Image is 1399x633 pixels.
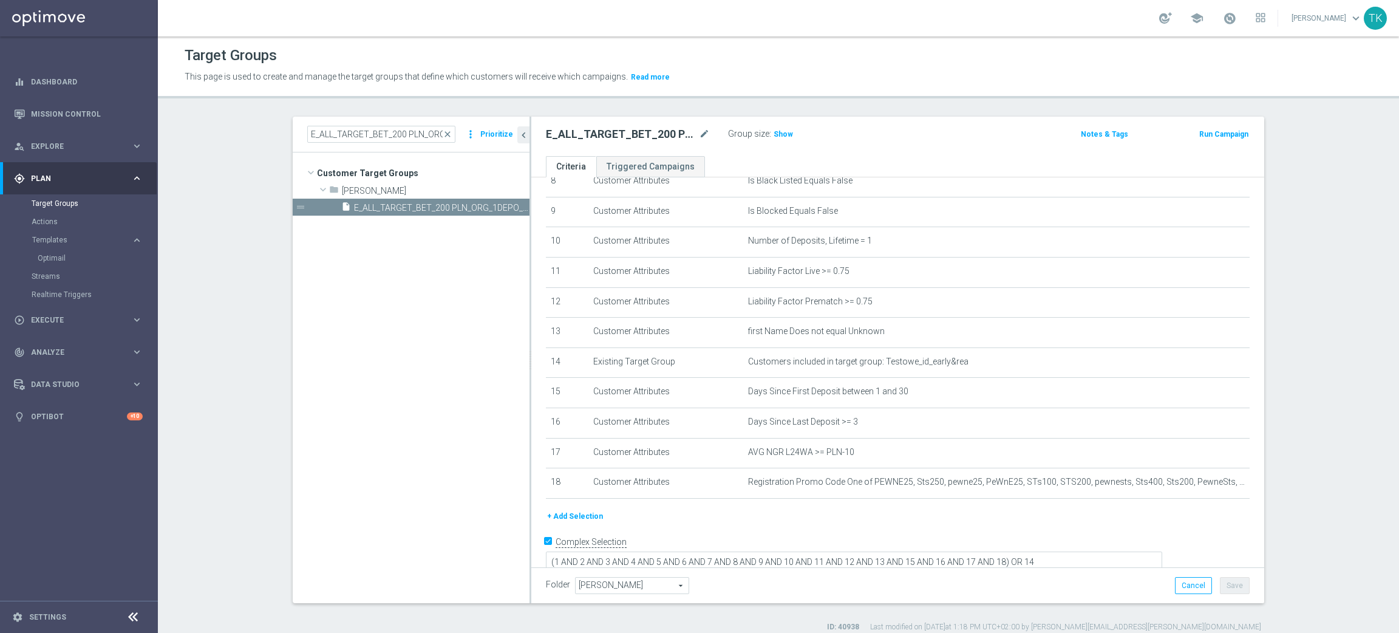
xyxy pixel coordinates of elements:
td: Customer Attributes [588,257,743,287]
td: 14 [546,347,588,378]
i: person_search [14,141,25,152]
td: 10 [546,227,588,258]
span: Days Since First Deposit between 1 and 30 [748,386,908,397]
a: Optibot [31,400,127,433]
i: settings [12,612,23,623]
i: keyboard_arrow_right [131,346,143,358]
div: Execute [14,315,131,326]
i: gps_fixed [14,173,25,184]
a: Actions [32,217,126,227]
button: Data Studio keyboard_arrow_right [13,380,143,389]
a: Target Groups [32,199,126,208]
button: track_changes Analyze keyboard_arrow_right [13,347,143,357]
td: 17 [546,438,588,468]
span: Analyze [31,349,131,356]
button: Read more [630,70,671,84]
span: Number of Deposits, Lifetime = 1 [748,236,872,246]
td: Customer Attributes [588,408,743,438]
i: keyboard_arrow_right [131,234,143,246]
span: Liability Factor Live >= 0.75 [748,266,849,276]
span: AVG NGR L24WA >= PLN-10 [748,447,854,457]
div: Optibot [14,400,143,433]
i: lightbulb [14,411,25,422]
span: Customer Target Groups [317,165,529,182]
span: Liability Factor Prematch >= 0.75 [748,296,873,307]
i: more_vert [465,126,477,143]
i: keyboard_arrow_right [131,140,143,152]
button: + Add Selection [546,510,604,523]
button: Templates keyboard_arrow_right [32,235,143,245]
span: Show [774,130,793,139]
div: +10 [127,412,143,420]
span: Explore [31,143,131,150]
i: chevron_left [518,129,529,141]
div: Templates [32,236,131,244]
button: chevron_left [517,126,529,143]
td: 11 [546,257,588,287]
i: insert_drive_file [341,202,351,216]
td: Customer Attributes [588,438,743,468]
div: Plan [14,173,131,184]
div: TK [1364,7,1387,30]
div: Streams [32,267,157,286]
h2: E_ALL_TARGET_BET_200 PLN_ORG_1DEPO_050925 [546,127,696,142]
button: Cancel [1175,577,1212,594]
button: Save [1220,577,1250,594]
td: 12 [546,287,588,318]
label: : [769,129,771,139]
button: play_circle_outline Execute keyboard_arrow_right [13,315,143,325]
span: keyboard_arrow_down [1349,12,1363,25]
td: Customer Attributes [588,167,743,197]
div: Realtime Triggers [32,286,157,304]
td: 16 [546,408,588,438]
span: school [1190,12,1203,25]
td: Customer Attributes [588,468,743,499]
button: lightbulb Optibot +10 [13,412,143,422]
button: person_search Explore keyboard_arrow_right [13,142,143,151]
td: 15 [546,378,588,408]
div: Optimail [38,249,157,267]
td: Customer Attributes [588,378,743,408]
td: 13 [546,318,588,348]
a: Streams [32,272,126,281]
a: Settings [29,614,66,621]
span: close [443,129,452,139]
span: first Name Does not equal Unknown [748,326,885,337]
i: track_changes [14,347,25,358]
span: Is Black Listed Equals False [748,176,853,186]
div: Explore [14,141,131,152]
i: keyboard_arrow_right [131,314,143,326]
button: gps_fixed Plan keyboard_arrow_right [13,174,143,183]
a: Dashboard [31,66,143,98]
div: Mission Control [14,98,143,130]
button: equalizer Dashboard [13,77,143,87]
span: Plan [31,175,131,182]
td: Customer Attributes [588,318,743,348]
span: Registration Promo Code One of PEWNE25, Sts250, pewne25, PeWnE25, STs100, STS200, pewnests, Sts40... [748,477,1245,487]
span: Days Since Last Deposit >= 3 [748,417,858,427]
div: Actions [32,213,157,231]
div: Templates [32,231,157,267]
i: equalizer [14,77,25,87]
i: keyboard_arrow_right [131,173,143,184]
a: Realtime Triggers [32,290,126,299]
td: 18 [546,468,588,499]
label: ID: 40938 [827,622,859,632]
label: Complex Selection [556,536,627,548]
a: Mission Control [31,98,143,130]
label: Folder [546,580,570,590]
h1: Target Groups [185,47,277,64]
div: Analyze [14,347,131,358]
i: folder [329,185,339,199]
i: play_circle_outline [14,315,25,326]
button: Prioritize [478,126,515,143]
a: Triggered Campaigns [596,156,705,177]
button: Mission Control [13,109,143,119]
input: Quick find group or folder [307,126,455,143]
